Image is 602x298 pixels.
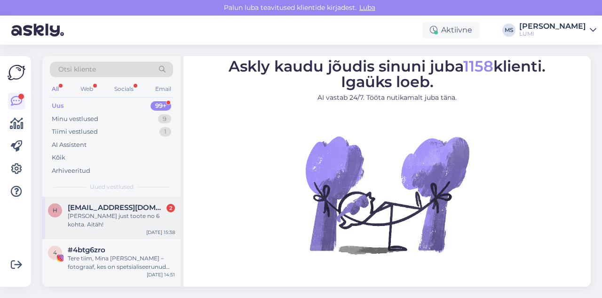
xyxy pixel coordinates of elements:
[68,246,105,254] span: #4btg6zro
[58,64,96,74] span: Otsi kliente
[68,254,175,271] div: Tere tiim, Mina [PERSON_NAME] – fotograaf, kes on spetsialiseerunud [PERSON_NAME]-, toote- ja lif...
[79,83,95,95] div: Web
[52,101,64,111] div: Uus
[422,22,480,39] div: Aktiivne
[68,203,166,212] span: helilaurand@gmail.com
[153,83,173,95] div: Email
[50,83,61,95] div: All
[53,207,57,214] span: h
[68,212,175,229] div: [PERSON_NAME] just toote no 6 kohta. Aitäh!
[463,56,493,75] span: 1158
[112,83,135,95] div: Socials
[52,166,90,176] div: Arhiveeritud
[519,23,586,30] div: [PERSON_NAME]
[147,271,175,278] div: [DATE] 14:51
[90,183,134,191] span: Uued vestlused
[519,30,586,38] div: LUMI
[302,110,472,279] img: No Chat active
[158,114,171,124] div: 9
[8,64,25,81] img: Askly Logo
[356,3,378,12] span: Luba
[52,114,98,124] div: Minu vestlused
[166,204,175,212] div: 2
[146,229,175,236] div: [DATE] 15:38
[150,101,171,111] div: 99+
[229,56,546,90] span: Askly kaudu jõudis sinuni juba klienti. Igaüks loeb.
[159,127,171,137] div: 1
[52,140,87,150] div: AI Assistent
[53,249,57,256] span: 4
[52,153,65,162] div: Kõik
[229,92,546,102] p: AI vastab 24/7. Tööta nutikamalt juba täna.
[519,23,596,38] a: [PERSON_NAME]LUMI
[52,127,98,137] div: Tiimi vestlused
[502,24,515,37] div: MS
